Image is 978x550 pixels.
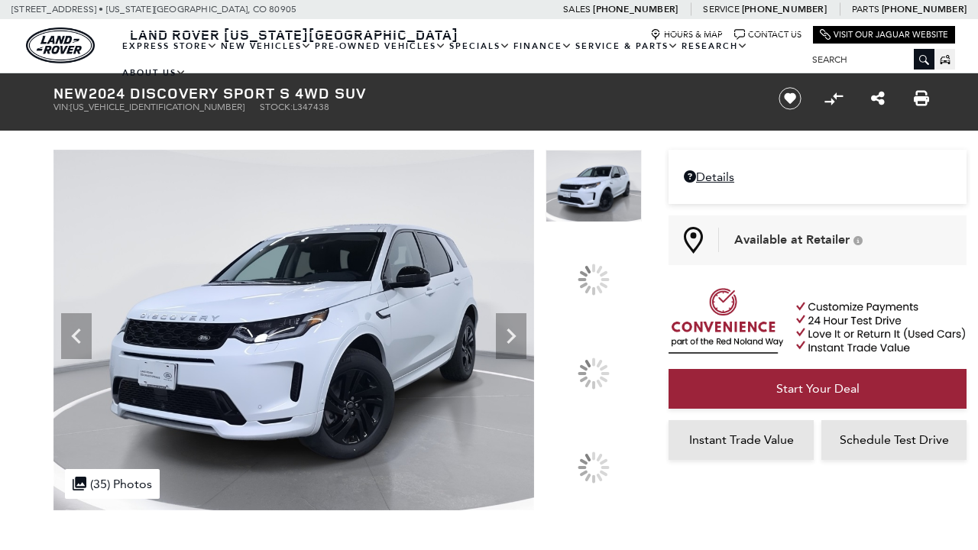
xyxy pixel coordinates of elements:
span: Parts [852,4,879,15]
a: New Vehicles [219,33,313,60]
span: Sales [563,4,591,15]
span: Instant Trade Value [689,432,794,447]
span: Schedule Test Drive [840,432,949,447]
a: Print this New 2024 Discovery Sport S 4WD SUV [914,89,929,108]
span: [US_VEHICLE_IDENTIFICATION_NUMBER] [70,102,244,112]
a: land-rover [26,27,95,63]
img: Land Rover [26,27,95,63]
a: [PHONE_NUMBER] [593,3,678,15]
span: Available at Retailer [734,231,850,248]
a: About Us [121,60,188,86]
strong: New [53,82,89,103]
span: Service [703,4,739,15]
a: Land Rover [US_STATE][GEOGRAPHIC_DATA] [121,25,468,44]
div: Vehicle is in stock and ready for immediate delivery. Due to demand, availability is subject to c... [853,235,863,245]
a: EXPRESS STORE [121,33,219,60]
div: (35) Photos [65,469,160,499]
a: Contact Us [734,29,802,40]
a: [STREET_ADDRESS] • [US_STATE][GEOGRAPHIC_DATA], CO 80905 [11,4,296,15]
a: Share this New 2024 Discovery Sport S 4WD SUV [871,89,885,108]
button: Save vehicle [773,86,807,111]
img: Map Pin Icon [684,227,703,254]
a: Specials [448,33,512,60]
a: Instant Trade Value [669,420,814,460]
a: Research [680,33,750,60]
input: Search [801,50,934,69]
nav: Main Navigation [121,33,801,86]
a: Schedule Test Drive [821,420,967,460]
img: New 2024 Fuji White Land Rover S image 1 [546,150,642,222]
a: Service & Parts [574,33,680,60]
button: Compare vehicle [822,87,845,110]
a: Pre-Owned Vehicles [313,33,448,60]
a: [PHONE_NUMBER] [742,3,827,15]
a: Hours & Map [650,29,723,40]
span: VIN: [53,102,70,112]
a: [PHONE_NUMBER] [882,3,967,15]
a: Start Your Deal [669,369,967,409]
a: Details [684,170,951,184]
a: Visit Our Jaguar Website [820,29,948,40]
h1: 2024 Discovery Sport S 4WD SUV [53,85,753,102]
span: Land Rover [US_STATE][GEOGRAPHIC_DATA] [130,25,458,44]
span: L347438 [293,102,329,112]
span: Start Your Deal [776,381,860,396]
span: Stock: [260,102,293,112]
img: New 2024 Fuji White Land Rover S image 1 [53,150,534,510]
a: Finance [512,33,574,60]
